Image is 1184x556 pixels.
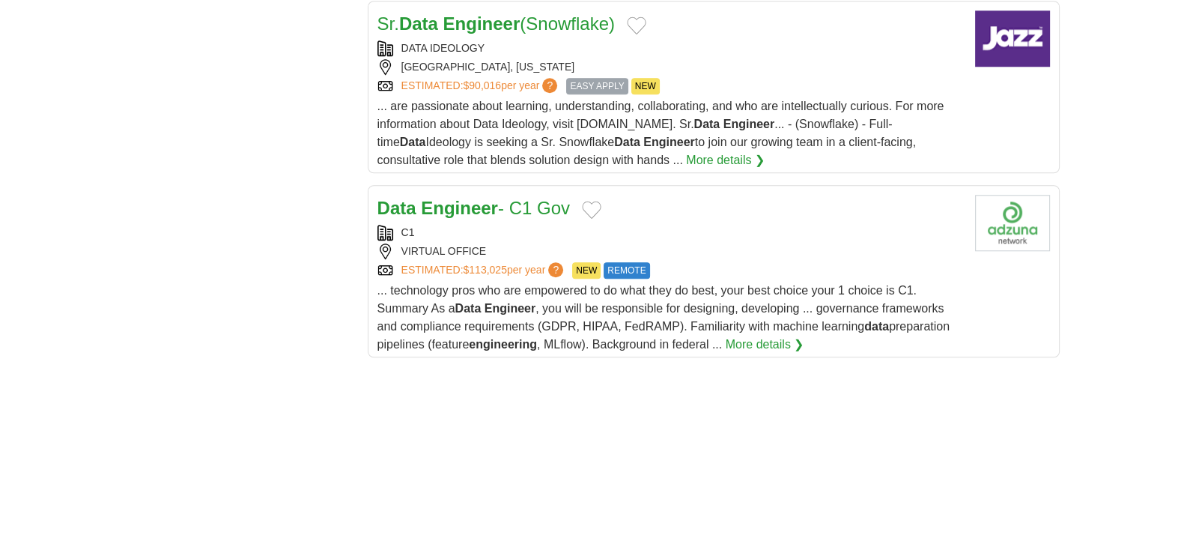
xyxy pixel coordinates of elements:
[469,338,537,351] strong: engineering
[377,198,570,218] a: Data Engineer- C1 Gov
[548,262,563,277] span: ?
[377,40,963,56] div: DATA IDEOLOGY
[443,13,520,34] strong: Engineer
[975,10,1050,67] img: Company logo
[582,201,601,219] button: Add to favorite jobs
[627,16,646,34] button: Add to favorite jobs
[723,118,774,130] strong: Engineer
[400,136,426,148] strong: Data
[864,320,889,333] strong: data
[631,78,660,94] span: NEW
[975,195,1050,251] img: Company logo
[604,262,649,279] span: REMOTE
[377,198,416,218] strong: Data
[377,284,950,351] span: ... technology pros who are empowered to do what they do best, your best choice your 1 choice is ...
[693,118,720,130] strong: Data
[421,198,498,218] strong: Engineer
[566,78,628,94] span: EASY APPLY
[455,302,482,315] strong: Data
[686,151,765,169] a: More details ❯
[643,136,694,148] strong: Engineer
[401,78,561,94] a: ESTIMATED:$90,016per year?
[463,264,506,276] span: $113,025
[463,79,501,91] span: $90,016
[542,78,557,93] span: ?
[485,302,535,315] strong: Engineer
[377,244,963,259] div: VIRTUAL OFFICE
[614,136,640,148] strong: Data
[377,13,615,34] a: Sr.Data Engineer(Snowflake)
[726,336,804,354] a: More details ❯
[572,262,601,279] span: NEW
[401,262,567,279] a: ESTIMATED:$113,025per year?
[377,225,963,241] div: C1
[399,13,438,34] strong: Data
[377,100,944,166] span: ... are passionate about learning, understanding, collaborating, and who are intellectually curio...
[377,59,963,75] div: [GEOGRAPHIC_DATA], [US_STATE]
